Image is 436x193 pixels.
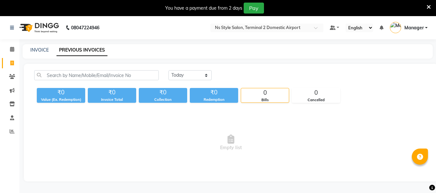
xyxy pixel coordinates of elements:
[241,88,289,97] div: 0
[139,88,187,97] div: ₹0
[292,88,340,97] div: 0
[34,70,159,80] input: Search by Name/Mobile/Email/Invoice No
[34,111,427,175] span: Empty list
[37,97,85,102] div: Value (Ex. Redemption)
[139,97,187,102] div: Collection
[16,19,61,37] img: logo
[404,24,424,31] span: Manager
[30,47,49,53] a: INVOICE
[292,97,340,103] div: Cancelled
[241,97,289,103] div: Bills
[390,22,401,33] img: Manager
[56,44,107,56] a: PREVIOUS INVOICES
[165,5,242,12] div: You have a payment due from 2 days
[190,97,238,102] div: Redemption
[244,3,264,14] button: Pay
[71,19,99,37] b: 08047224946
[88,97,136,102] div: Invoice Total
[88,88,136,97] div: ₹0
[409,167,430,187] iframe: chat widget
[37,88,85,97] div: ₹0
[190,88,238,97] div: ₹0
